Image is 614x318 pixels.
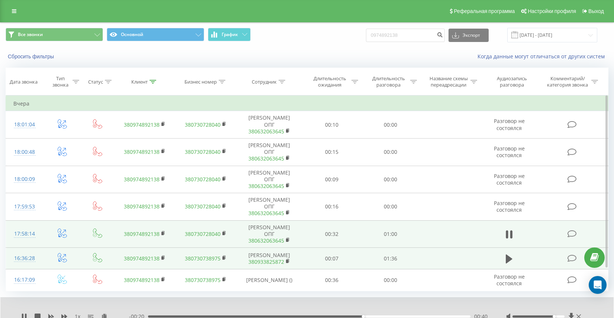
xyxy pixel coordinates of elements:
[494,117,525,131] span: Разговор не состоялся
[553,315,556,318] div: Accessibility label
[236,166,302,193] td: [PERSON_NAME] ОПГ
[302,111,361,139] td: 00:10
[361,248,420,269] td: 01:36
[528,8,576,14] span: Настройки профиля
[302,248,361,269] td: 00:07
[361,220,420,248] td: 01:00
[361,138,420,166] td: 00:00
[124,255,160,262] a: 380974892138
[185,230,221,237] a: 380730728040
[184,79,217,85] div: Бизнес номер
[588,8,604,14] span: Выход
[13,227,36,241] div: 17:58:14
[236,269,302,291] td: [PERSON_NAME] ()
[478,53,608,60] a: Когда данные могут отличаться от других систем
[248,128,284,135] a: 380632063645
[236,220,302,248] td: [PERSON_NAME] ОПГ
[107,28,204,41] button: Основной
[302,269,361,291] td: 00:36
[236,111,302,139] td: [PERSON_NAME] ОПГ
[13,273,36,287] div: 16:17:09
[6,96,608,111] td: Вчера
[124,148,160,155] a: 380974892138
[18,32,43,38] span: Все звонки
[449,29,489,42] button: Экспорт
[366,29,445,42] input: Поиск по номеру
[236,193,302,221] td: [PERSON_NAME] ОПГ
[124,230,160,237] a: 380974892138
[185,148,221,155] a: 380730728040
[124,203,160,210] a: 380974892138
[13,199,36,214] div: 17:59:53
[302,138,361,166] td: 00:15
[494,273,525,287] span: Разговор не состоялся
[302,220,361,248] td: 00:32
[13,251,36,266] div: 16:36:28
[185,121,221,128] a: 380730728040
[488,75,536,88] div: Аудиозапись разговора
[185,203,221,210] a: 380730728040
[222,32,238,37] span: График
[88,79,103,85] div: Статус
[429,75,469,88] div: Название схемы переадресации
[302,193,361,221] td: 00:16
[131,79,148,85] div: Клиент
[10,79,38,85] div: Дата звонка
[13,145,36,159] div: 18:00:48
[361,269,420,291] td: 00:00
[369,75,408,88] div: Длительность разговора
[236,248,302,269] td: [PERSON_NAME]
[454,8,515,14] span: Реферальная программа
[13,117,36,132] div: 18:01:04
[124,121,160,128] a: 380974892138
[185,255,221,262] a: 380730738975
[248,155,284,162] a: 380632063645
[361,111,420,139] td: 00:00
[50,75,71,88] div: Тип звонка
[248,210,284,217] a: 380632063645
[302,166,361,193] td: 00:09
[494,145,525,159] span: Разговор не состоялся
[494,172,525,186] span: Разговор не состоялся
[248,182,284,189] a: 380632063645
[252,79,277,85] div: Сотрудник
[546,75,589,88] div: Комментарий/категория звонка
[248,237,284,244] a: 380632063645
[310,75,350,88] div: Длительность ожидания
[6,53,58,60] button: Сбросить фильтры
[361,166,420,193] td: 00:00
[124,276,160,283] a: 380974892138
[124,176,160,183] a: 380974892138
[361,193,420,221] td: 00:00
[185,176,221,183] a: 380730728040
[248,258,284,265] a: 380933825872
[494,199,525,213] span: Разговор не состоялся
[236,138,302,166] td: [PERSON_NAME] ОПГ
[208,28,251,41] button: График
[589,276,607,294] div: Open Intercom Messenger
[13,172,36,186] div: 18:00:09
[362,315,365,318] div: Accessibility label
[185,276,221,283] a: 380730738975
[6,28,103,41] button: Все звонки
